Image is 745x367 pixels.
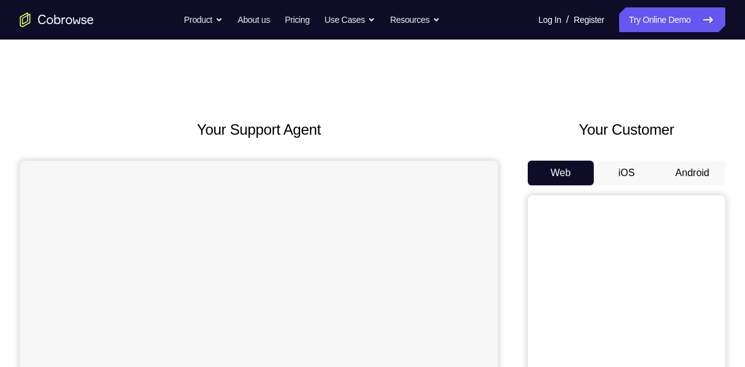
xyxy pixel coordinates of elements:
a: Register [574,7,604,32]
button: Product [184,7,223,32]
a: Pricing [285,7,309,32]
button: Use Cases [325,7,375,32]
a: Log In [538,7,561,32]
a: Go to the home page [20,12,94,27]
a: About us [238,7,270,32]
a: Try Online Demo [619,7,725,32]
button: Android [659,161,725,185]
h2: Your Support Agent [20,119,498,141]
button: iOS [594,161,660,185]
span: / [566,12,568,27]
button: Resources [390,7,440,32]
h2: Your Customer [528,119,725,141]
button: Web [528,161,594,185]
